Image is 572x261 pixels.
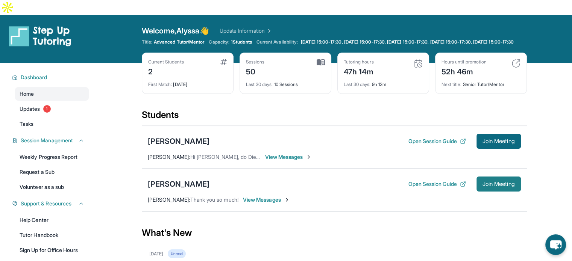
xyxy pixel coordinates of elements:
[442,65,487,77] div: 52h 46m
[142,109,527,125] div: Students
[148,77,227,88] div: [DATE]
[15,87,89,101] a: Home
[148,59,184,65] div: Current Students
[9,26,71,47] img: logo
[190,154,342,160] span: Hi [PERSON_NAME], do Diego and I still have a session [DATE]?
[301,39,514,45] span: [DATE] 15:00-17:30, [DATE] 15:00-17:30, [DATE] 15:00-17:30, [DATE] 15:00-17:30, [DATE] 15:00-17:30
[142,39,152,45] span: Title:
[344,65,374,77] div: 47h 14m
[209,39,229,45] span: Capacity:
[408,137,466,145] button: Open Session Guide
[21,74,47,81] span: Dashboard
[168,249,186,258] div: Unread
[482,139,515,143] span: Join Meeting
[511,59,520,68] img: card
[18,200,84,207] button: Support & Resources
[256,39,298,45] span: Current Availability:
[246,81,273,87] span: Last 30 days :
[220,59,227,65] img: card
[15,165,89,179] a: Request a Sub
[20,90,34,98] span: Home
[299,39,515,45] a: [DATE] 15:00-17:30, [DATE] 15:00-17:30, [DATE] 15:00-17:30, [DATE] 15:00-17:30, [DATE] 15:00-17:30
[246,59,265,65] div: Sessions
[154,39,204,45] span: Advanced Tutor/Mentor
[317,59,325,66] img: card
[18,74,84,81] button: Dashboard
[142,216,527,249] div: What's New
[482,182,515,186] span: Join Meeting
[142,26,209,36] span: Welcome, Alyssa 👋
[414,59,423,68] img: card
[231,39,252,45] span: 1 Students
[18,137,84,144] button: Session Management
[15,228,89,242] a: Tutor Handbook
[284,197,290,203] img: Chevron-Right
[246,77,325,88] div: 10 Sessions
[20,120,33,128] span: Tasks
[148,136,209,146] div: [PERSON_NAME]
[265,27,272,35] img: Chevron Right
[344,59,374,65] div: Tutoring hours
[43,105,51,113] span: 1
[15,180,89,194] a: Volunteer as a sub
[148,81,172,87] span: First Match :
[344,77,423,88] div: 9h 12m
[243,196,290,204] span: View Messages
[190,196,238,203] span: Thank you so much!
[220,27,272,35] a: Update Information
[21,200,71,207] span: Support & Resources
[306,154,312,160] img: Chevron-Right
[476,134,521,149] button: Join Meeting
[265,153,312,161] span: View Messages
[15,150,89,164] a: Weekly Progress Report
[408,180,466,188] button: Open Session Guide
[148,196,190,203] span: [PERSON_NAME] :
[545,234,566,255] button: chat-button
[15,102,89,116] a: Updates1
[21,137,73,144] span: Session Management
[442,59,487,65] div: Hours until promotion
[15,243,89,257] a: Sign Up for Office Hours
[148,154,190,160] span: [PERSON_NAME] :
[148,65,184,77] div: 2
[344,81,371,87] span: Last 30 days :
[15,213,89,227] a: Help Center
[15,117,89,131] a: Tasks
[148,179,209,189] div: [PERSON_NAME]
[20,105,40,113] span: Updates
[476,177,521,192] button: Join Meeting
[442,77,520,88] div: Senior Tutor/Mentor
[149,251,163,257] div: [DATE]
[442,81,462,87] span: Next title :
[246,65,265,77] div: 50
